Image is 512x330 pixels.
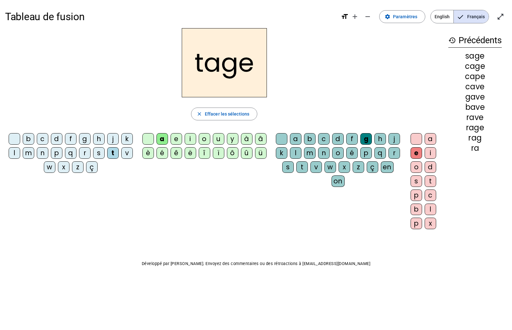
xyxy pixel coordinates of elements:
[107,133,119,145] div: j
[425,147,436,159] div: i
[448,83,502,91] div: cave
[448,134,502,142] div: rag
[497,13,504,20] mat-icon: open_in_full
[196,111,202,117] mat-icon: close
[353,161,364,173] div: z
[23,133,34,145] div: b
[121,147,133,159] div: v
[348,10,361,23] button: Augmenter la taille de la police
[213,133,224,145] div: u
[430,10,489,23] mat-button-toggle-group: Language selection
[425,133,436,145] div: a
[388,147,400,159] div: r
[431,10,453,23] span: English
[411,147,422,159] div: e
[494,10,507,23] button: Entrer en plein écran
[425,204,436,215] div: l
[304,133,316,145] div: b
[5,260,507,268] p: Développé par [PERSON_NAME]. Envoyez des commentaires ou des rétroactions à [EMAIL_ADDRESS][DOMAI...
[374,133,386,145] div: h
[448,62,502,70] div: cage
[346,147,358,159] div: é
[255,147,267,159] div: ü
[79,147,91,159] div: r
[199,147,210,159] div: î
[282,161,294,173] div: s
[360,147,372,159] div: p
[448,33,502,48] h3: Précédents
[93,133,105,145] div: h
[318,147,330,159] div: n
[255,133,267,145] div: â
[411,189,422,201] div: p
[121,133,133,145] div: k
[367,161,378,173] div: ç
[241,147,252,159] div: û
[393,13,417,20] span: Paramètres
[93,147,105,159] div: s
[411,204,422,215] div: b
[385,14,390,20] mat-icon: settings
[361,10,374,23] button: Diminuer la taille de la police
[448,52,502,60] div: sage
[339,161,350,173] div: x
[156,147,168,159] div: é
[185,147,196,159] div: ë
[425,189,436,201] div: c
[454,10,489,23] span: Français
[381,161,394,173] div: en
[79,133,91,145] div: g
[425,218,436,229] div: x
[425,161,436,173] div: d
[171,133,182,145] div: e
[185,133,196,145] div: i
[310,161,322,173] div: v
[9,147,20,159] div: l
[44,161,55,173] div: w
[448,114,502,121] div: rave
[65,133,76,145] div: f
[65,147,76,159] div: q
[58,161,69,173] div: x
[199,133,210,145] div: o
[332,133,344,145] div: d
[37,133,48,145] div: c
[276,147,287,159] div: k
[411,218,422,229] div: p
[191,108,257,120] button: Effacer les sélections
[351,13,359,20] mat-icon: add
[227,147,238,159] div: ô
[448,93,502,101] div: gave
[425,175,436,187] div: t
[72,161,84,173] div: z
[448,73,502,80] div: cape
[364,13,372,20] mat-icon: remove
[171,147,182,159] div: ê
[86,161,98,173] div: ç
[448,144,502,152] div: ra
[205,110,249,118] span: Effacer les sélections
[374,147,386,159] div: q
[388,133,400,145] div: j
[290,147,301,159] div: l
[156,133,168,145] div: a
[142,147,154,159] div: è
[379,10,425,23] button: Paramètres
[448,124,502,132] div: rage
[411,175,422,187] div: s
[411,161,422,173] div: o
[304,147,316,159] div: m
[332,175,345,187] div: on
[241,133,252,145] div: à
[290,133,301,145] div: a
[332,147,344,159] div: o
[51,147,62,159] div: p
[448,36,456,44] mat-icon: history
[51,133,62,145] div: d
[448,103,502,111] div: bave
[5,6,336,27] h1: Tableau de fusion
[23,147,34,159] div: m
[360,133,372,145] div: g
[346,133,358,145] div: f
[318,133,330,145] div: c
